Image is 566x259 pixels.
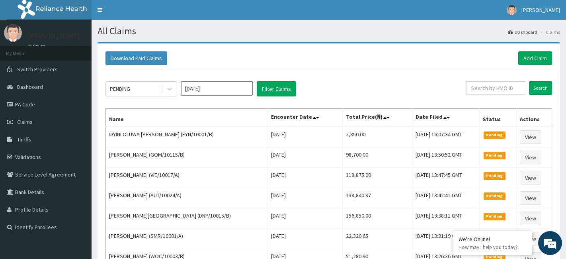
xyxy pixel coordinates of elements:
h1: All Claims [98,26,560,36]
td: [PERSON_NAME][GEOGRAPHIC_DATA] (DNP/10015/B) [106,208,268,229]
td: 118,875.00 [343,168,412,188]
td: [DATE] 13:42:41 GMT [412,188,480,208]
span: Pending [484,152,505,159]
button: Download Paid Claims [105,51,167,65]
a: Add Claim [518,51,552,65]
a: View [520,130,541,144]
p: [PERSON_NAME] [28,32,80,39]
td: 138,840.97 [343,188,412,208]
td: [DATE] 13:38:11 GMT [412,208,480,229]
button: Filter Claims [257,81,296,96]
a: View [520,151,541,164]
td: [DATE] 13:31:19 GMT [412,229,480,249]
td: [PERSON_NAME] (AUT/10024/A) [106,188,268,208]
span: [PERSON_NAME] [521,6,560,14]
span: Pending [484,172,505,179]
a: Dashboard [508,29,537,35]
td: [DATE] 16:07:34 GMT [412,127,480,147]
td: [PERSON_NAME] (SMR/10001/A) [106,229,268,249]
th: Actions [516,109,552,127]
li: Claims [538,29,560,35]
td: [DATE] 13:47:45 GMT [412,168,480,188]
div: We're Online! [459,235,526,243]
span: Pending [484,213,505,220]
span: Pending [484,131,505,139]
th: Status [479,109,516,127]
th: Encounter Date [267,109,343,127]
td: 2,850.00 [343,127,412,147]
a: Online [28,43,47,49]
a: View [520,191,541,205]
input: Search [529,81,552,95]
td: 22,320.65 [343,229,412,249]
td: [DATE] [267,208,343,229]
img: User Image [4,24,22,42]
span: Pending [484,192,505,200]
td: [DATE] [267,229,343,249]
div: PENDING [110,85,130,93]
a: View [520,212,541,225]
td: [DATE] [267,168,343,188]
td: OYINLOLUWA [PERSON_NAME] (FYN/10001/B) [106,127,268,147]
input: Search by HMO ID [466,81,526,95]
span: Switch Providers [17,66,58,73]
td: 156,850.00 [343,208,412,229]
td: [DATE] 13:50:52 GMT [412,147,480,168]
th: Date Filed [412,109,480,127]
td: 98,700.00 [343,147,412,168]
th: Total Price(₦) [343,109,412,127]
td: [DATE] [267,147,343,168]
td: [DATE] [267,188,343,208]
img: User Image [507,5,517,15]
td: [PERSON_NAME] (VIE/10017/A) [106,168,268,188]
p: How may I help you today? [459,244,526,251]
td: [DATE] [267,127,343,147]
span: Dashboard [17,83,43,90]
span: Tariffs [17,136,31,143]
th: Name [106,109,268,127]
td: [PERSON_NAME] (GOM/10115/B) [106,147,268,168]
span: Claims [17,118,33,126]
a: View [520,171,541,184]
input: Select Month and Year [181,81,253,96]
